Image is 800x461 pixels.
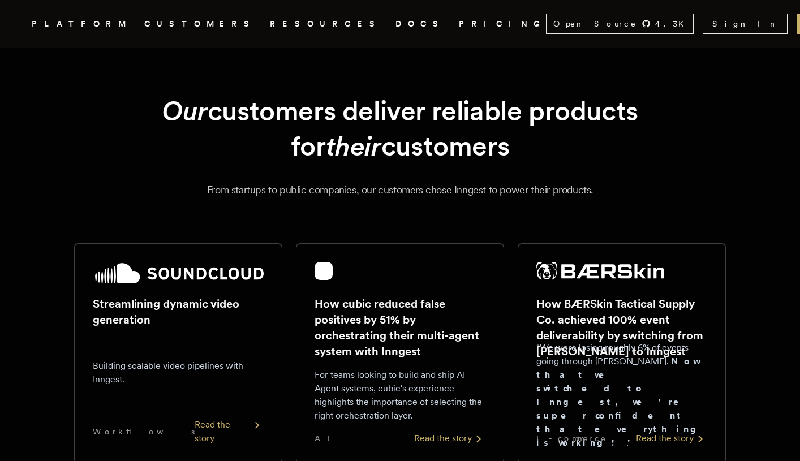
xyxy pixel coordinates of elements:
[536,296,707,359] h2: How BÆRSkin Tactical Supply Co. achieved 100% event deliverability by switching from [PERSON_NAME...
[93,359,264,386] p: Building scalable video pipelines with Inngest.
[655,18,691,29] span: 4.3 K
[45,182,755,198] p: From startups to public companies, our customers chose Inngest to power their products.
[162,94,208,127] em: Our
[93,426,195,437] span: Workflows
[536,356,705,448] strong: Now that we switched to Inngest, we're super confident that everything is working!
[32,17,131,31] button: PLATFORM
[144,17,256,31] a: CUSTOMERS
[703,14,788,34] a: Sign In
[536,433,607,444] span: E-commerce
[195,418,264,445] div: Read the story
[270,17,382,31] button: RESOURCES
[315,368,485,423] p: For teams looking to build and ship AI Agent systems, cubic's experience highlights the importanc...
[315,433,339,444] span: AI
[395,17,445,31] a: DOCS
[414,432,485,445] div: Read the story
[93,296,264,328] h2: Streamlining dynamic video generation
[553,18,637,29] span: Open Source
[315,296,485,359] h2: How cubic reduced false positives by 51% by orchestrating their multi-agent system with Inngest
[93,262,264,285] img: SoundCloud
[459,17,546,31] a: PRICING
[315,262,333,280] img: cubic
[101,93,699,164] h1: customers deliver reliable products for customers
[536,262,664,280] img: BÆRSkin Tactical Supply Co.
[326,130,381,162] em: their
[536,341,707,450] p: "We were losing roughly 6% of events going through [PERSON_NAME]. ."
[636,432,707,445] div: Read the story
